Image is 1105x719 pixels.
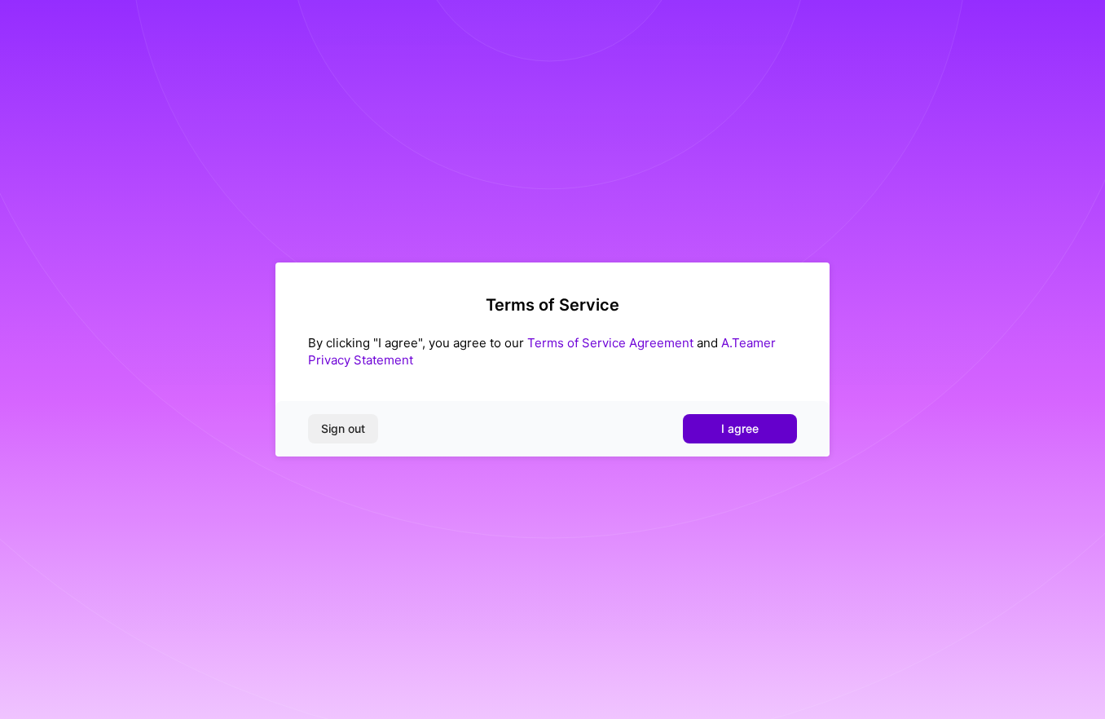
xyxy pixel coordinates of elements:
[683,414,797,443] button: I agree
[308,414,378,443] button: Sign out
[308,295,797,315] h2: Terms of Service
[321,421,365,437] span: Sign out
[721,421,759,437] span: I agree
[308,334,797,368] div: By clicking "I agree", you agree to our and
[527,335,693,351] a: Terms of Service Agreement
